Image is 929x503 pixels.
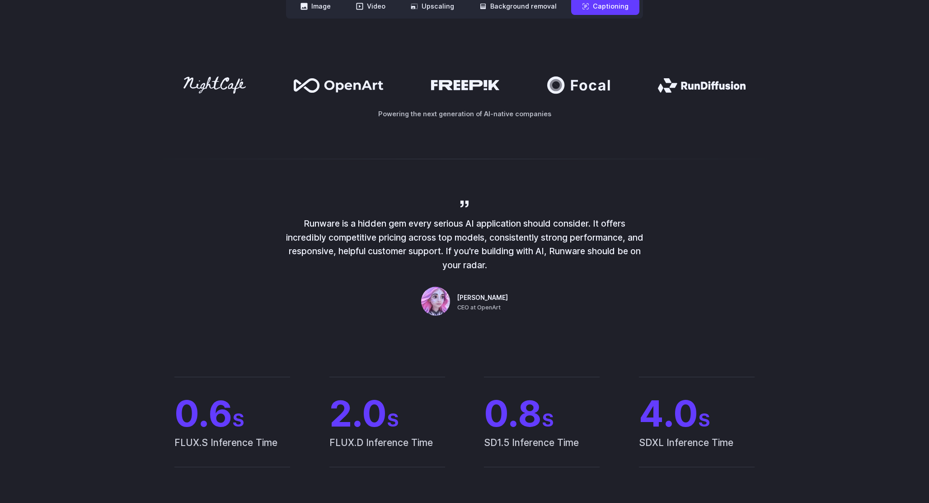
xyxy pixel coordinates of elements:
span: FLUX.D Inference Time [329,435,445,467]
span: SDXL Inference Time [639,435,755,467]
span: 2.0 [329,395,445,432]
span: 4.0 [639,395,755,432]
span: 0.8 [484,395,600,432]
span: SD1.5 Inference Time [484,435,600,467]
span: S [387,409,399,431]
span: [PERSON_NAME] [457,293,508,303]
span: FLUX.S Inference Time [174,435,290,467]
span: S [232,409,244,431]
p: Powering the next generation of AI-native companies [150,109,779,119]
span: 0.6 [174,395,290,432]
span: S [542,409,554,431]
span: S [698,409,710,431]
img: Person [421,287,450,316]
span: CEO at OpenArt [457,303,501,312]
p: Runware is a hidden gem every serious AI application should consider. It offers incredibly compet... [284,217,645,272]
